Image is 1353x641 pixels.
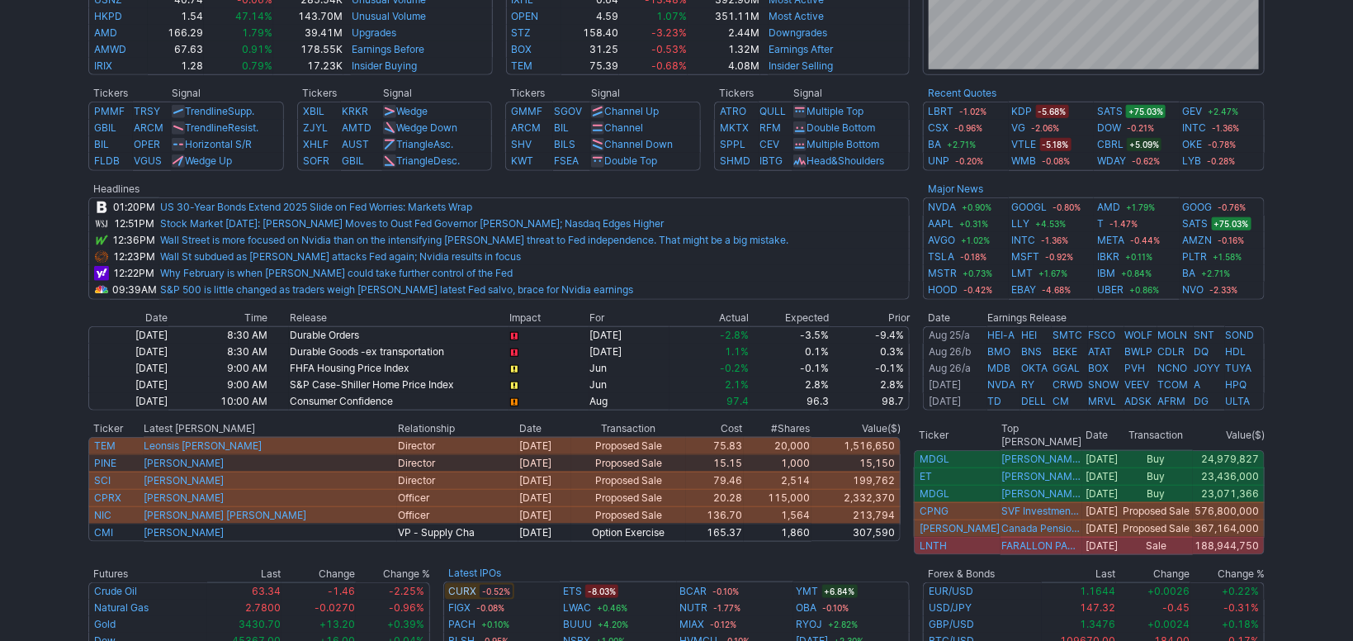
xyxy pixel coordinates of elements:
[382,85,492,102] th: Signal
[94,10,122,22] a: HKPD
[1097,199,1120,216] a: AMD
[1089,329,1116,341] a: FSCO
[920,505,949,517] a: CPNG
[1127,138,1161,151] span: +5.09%
[160,234,788,246] a: Wall Street is more focused on Nvidia than on the intensifying [PERSON_NAME] threat to Fed indepe...
[988,345,1011,358] a: BMO
[928,199,956,216] a: NVDA
[303,105,324,117] a: XBIL
[1226,395,1251,407] a: ULTA
[1001,470,1081,483] a: [PERSON_NAME] L
[604,105,659,117] a: Channel Up
[1195,362,1221,374] a: JOYY
[750,310,830,326] th: Expected
[88,310,168,326] th: Date
[1021,378,1034,391] a: RY
[953,154,986,168] span: -0.20%
[651,59,687,72] span: -0.68%
[185,105,254,117] a: TrendlineSupp.
[920,453,949,465] a: MDGL
[94,105,125,117] a: PMMF
[352,26,396,39] a: Upgrades
[303,138,329,150] a: XHLF
[759,138,779,150] a: CEV
[94,457,116,469] a: PINE
[1012,153,1037,169] a: WMB
[396,105,428,117] a: Wedge
[134,138,160,150] a: OPER
[928,265,957,282] a: MSTR
[797,583,819,600] a: YMT
[688,8,760,25] td: 351.11M
[1001,539,1081,553] a: FARALLON PARTNERS L L C/CA
[1001,505,1081,518] a: SVF Investments (UK) Ltd
[1040,154,1073,168] span: -0.08%
[1097,153,1126,169] a: WDAY
[929,601,972,614] a: USD/JPY
[1097,249,1119,265] a: IBKR
[759,121,781,134] a: RFM
[160,217,664,230] a: Stock Market [DATE]: [PERSON_NAME] Moves to Oust Fed Governor [PERSON_NAME]; Nasdaq Edges Higher
[1021,395,1046,407] a: DELL
[396,138,453,150] a: TriangleAsc.
[928,183,983,195] a: Major News
[342,154,364,167] a: GBIL
[342,105,368,117] a: KRKR
[185,154,232,167] a: Wedge Up
[242,59,272,72] span: 0.79%
[928,216,953,232] a: AAPL
[563,600,591,616] a: LWAC
[235,10,272,22] span: 47.14%
[720,121,749,134] a: MKTX
[134,121,163,134] a: ARCM
[185,138,252,150] a: Horizontal S/R
[1183,153,1202,169] a: LYB
[342,121,371,134] a: AMTD
[561,58,620,75] td: 75.39
[1012,282,1037,298] a: EBAY
[134,105,160,117] a: TRSY
[769,43,834,55] a: Earnings After
[1039,234,1072,247] span: -1.36%
[94,601,149,614] a: Natural Gas
[944,138,978,151] span: +2.71%
[1158,362,1188,374] a: NCNO
[1097,136,1124,153] a: CBRL
[134,154,162,167] a: VGUS
[88,181,110,197] th: Headlines
[1129,154,1162,168] span: -0.62%
[680,583,707,600] a: BCAR
[604,154,657,167] a: Double Top
[1089,362,1109,374] a: BOX
[342,138,369,150] a: AUST
[1097,216,1104,232] a: T
[929,395,961,407] a: [DATE]
[769,26,828,39] a: Downgrades
[1211,250,1245,264] span: +1.58%
[563,583,582,600] a: ETS
[651,43,687,55] span: -0.53%
[1195,378,1201,391] a: A
[769,10,825,22] a: Most Active
[952,121,985,135] span: -0.96%
[720,105,746,117] a: ATRO
[651,26,687,39] span: -3.23%
[94,474,111,487] a: SCI
[928,249,954,265] a: TSLA
[1158,345,1185,358] a: CDLR
[511,105,542,117] a: GMMF
[961,283,995,297] span: -0.42%
[1040,138,1072,151] span: -5.18%
[1119,267,1154,280] span: +0.84%
[94,509,111,521] a: NIC
[988,378,1016,391] a: NVDA
[148,58,205,75] td: 1.28
[1021,362,1048,374] a: OKTA
[94,439,116,452] a: TEM
[448,567,501,579] a: Latest IPOs
[110,197,159,216] td: 01:20PM
[1183,265,1196,282] a: BA
[448,600,471,616] a: FIGX
[928,87,996,99] a: Recent Quotes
